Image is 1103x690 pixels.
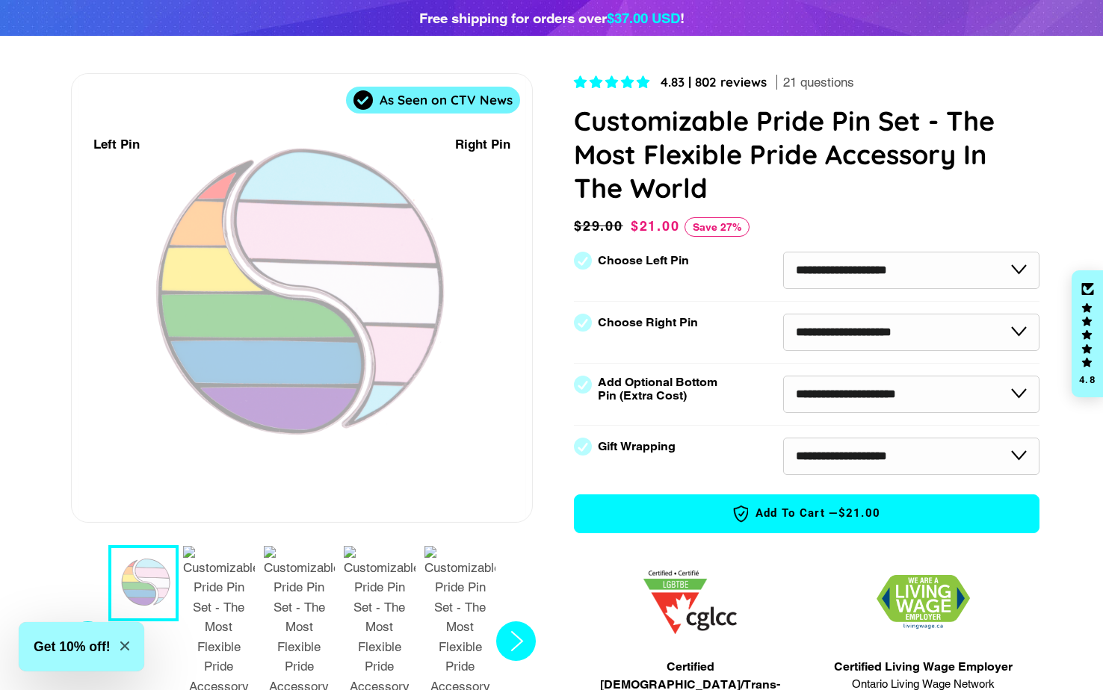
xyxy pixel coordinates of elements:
div: 1 / 7 [72,74,532,522]
span: $21.00 [838,506,881,521]
span: Certified Living Wage Employer [834,658,1013,676]
label: Choose Left Pin [598,254,689,267]
img: 1706832627.png [877,575,970,630]
span: 4.83 | 802 reviews [661,74,767,90]
div: Right Pin [455,134,510,155]
label: Gift Wrapping [598,440,676,453]
label: Add Optional Bottom Pin (Extra Cost) [598,376,723,402]
div: 4.8 [1078,375,1096,385]
span: $37.00 USD [607,10,680,26]
span: 21 questions [783,74,854,92]
span: Add to Cart — [597,504,1016,523]
span: Save 27% [685,217,750,237]
span: $21.00 [631,218,680,234]
span: $29.00 [574,216,627,237]
div: Click to open Judge.me floating reviews tab [1072,270,1103,397]
button: Add to Cart —$21.00 [574,494,1039,533]
label: Choose Right Pin [598,316,698,329]
h1: Customizable Pride Pin Set - The Most Flexible Pride Accessory In The World [574,104,1039,205]
span: 4.83 stars [574,75,653,90]
button: 1 / 7 [108,545,179,621]
img: 1705457225.png [643,571,737,634]
div: Free shipping for orders over ! [419,7,685,28]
